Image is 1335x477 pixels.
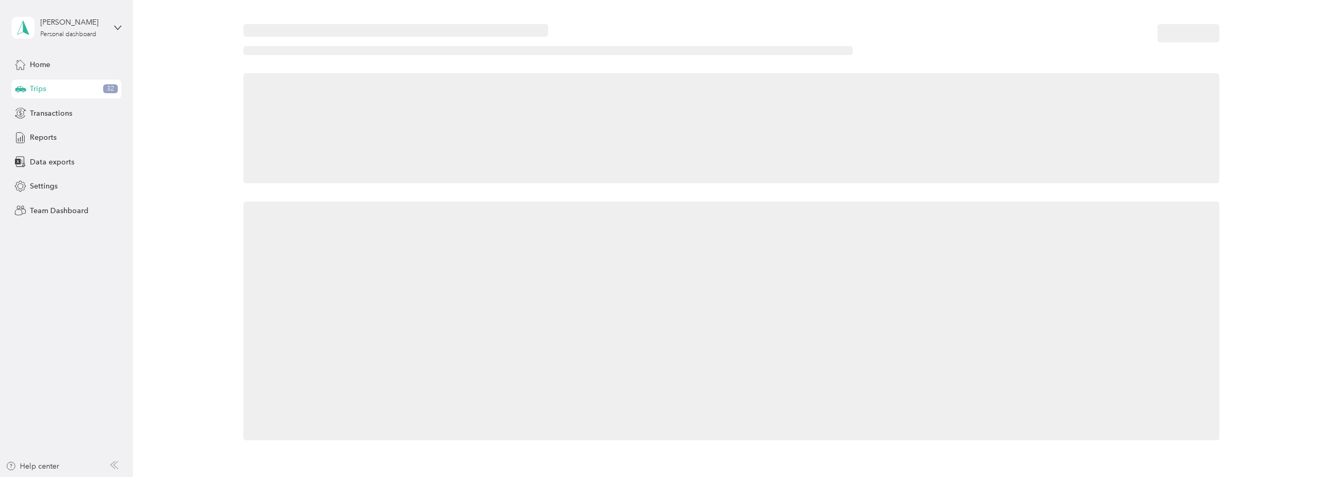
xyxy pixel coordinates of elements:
[30,205,88,216] span: Team Dashboard
[40,17,106,28] div: [PERSON_NAME]
[30,157,74,168] span: Data exports
[103,84,118,94] span: 32
[30,108,72,119] span: Transactions
[30,132,57,143] span: Reports
[6,461,59,472] button: Help center
[30,83,46,94] span: Trips
[30,59,50,70] span: Home
[1276,418,1335,477] iframe: Everlance-gr Chat Button Frame
[30,181,58,192] span: Settings
[40,31,96,38] div: Personal dashboard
